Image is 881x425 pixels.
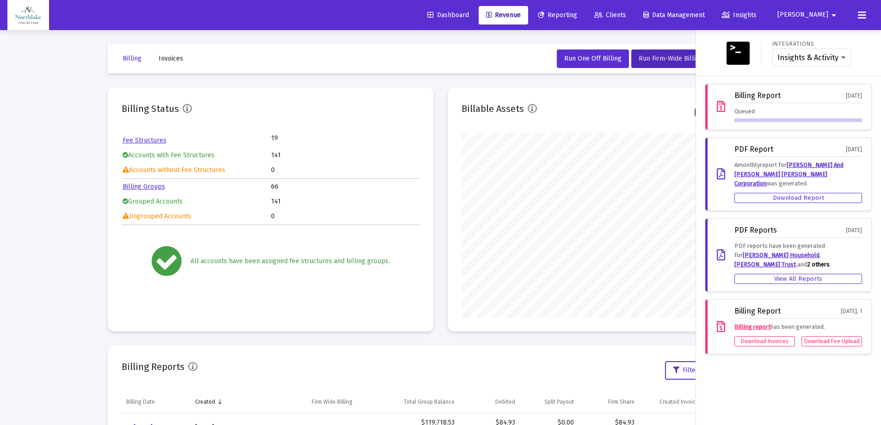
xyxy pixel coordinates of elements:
[828,6,839,25] mat-icon: arrow_drop_down
[486,11,521,19] span: Revenue
[479,6,528,25] a: Revenue
[715,6,764,25] a: Insights
[587,6,634,25] a: Clients
[530,6,585,25] a: Reporting
[420,6,476,25] a: Dashboard
[427,11,469,19] span: Dashboard
[538,11,577,19] span: Reporting
[643,11,705,19] span: Data Management
[766,6,850,24] button: [PERSON_NAME]
[722,11,757,19] span: Insights
[594,11,626,19] span: Clients
[636,6,712,25] a: Data Management
[14,6,42,25] img: Dashboard
[777,11,828,19] span: [PERSON_NAME]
